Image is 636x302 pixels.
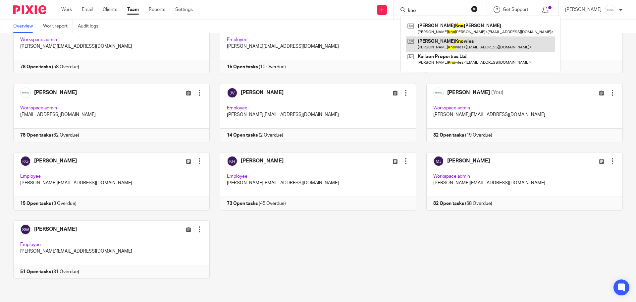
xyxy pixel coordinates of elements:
[43,20,73,33] a: Work report
[407,8,467,14] input: Search
[503,7,528,12] span: Get Support
[82,6,93,13] a: Email
[78,20,103,33] a: Audit logs
[605,5,615,15] img: Infinity%20Logo%20with%20Whitespace%20.png
[127,6,139,13] a: Team
[175,6,193,13] a: Settings
[103,6,117,13] a: Clients
[13,20,38,33] a: Overview
[565,6,602,13] p: [PERSON_NAME]
[61,6,72,13] a: Work
[149,6,165,13] a: Reports
[13,5,46,14] img: Pixie
[471,6,478,12] button: Clear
